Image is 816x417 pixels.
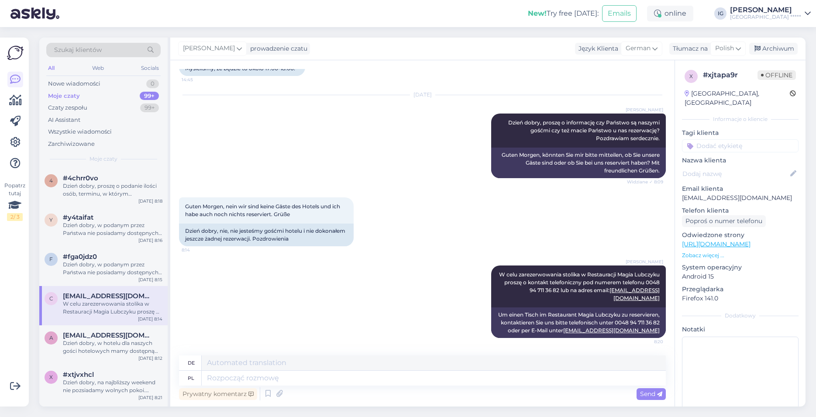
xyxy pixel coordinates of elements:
p: Nazwa klienta [682,156,799,165]
div: Zarchiwizowane [48,140,95,148]
img: Askly Logo [7,45,24,61]
div: [DATE] 8:16 [138,237,162,244]
div: Dzień dobry, na najbliższy weekend nie pozsiadamy wolnych pokoi. Pozdrawiam serdecznie. [63,379,162,394]
div: 2 / 3 [7,213,23,221]
div: de [188,355,195,370]
div: [DATE] 8:15 [138,276,162,283]
b: New! [528,9,547,17]
span: [PERSON_NAME] [626,107,663,113]
span: x [49,374,53,380]
span: Szukaj klientów [54,45,102,55]
span: 8:14 [182,247,214,253]
div: [PERSON_NAME] [730,7,801,14]
div: Dodatkowy [682,312,799,320]
span: [PERSON_NAME] [626,258,663,265]
p: Przeglądarka [682,285,799,294]
p: Android 15 [682,272,799,281]
div: AI Assistant [48,116,80,124]
p: [EMAIL_ADDRESS][DOMAIN_NAME] [682,193,799,203]
div: W celu zarezerwowania stolika w Restauracji Magia Lubczyku proszę o kontakt telefoniczny pod nume... [63,300,162,316]
a: [EMAIL_ADDRESS][DOMAIN_NAME] [563,327,660,334]
input: Dodaj nazwę [682,169,788,179]
span: 8:20 [630,338,663,345]
div: Socials [139,62,161,74]
p: Firefox 141.0 [682,294,799,303]
span: f [49,256,53,262]
div: Poproś o numer telefonu [682,215,766,227]
span: Moje czaty [90,155,117,163]
div: Archiwum [749,43,798,55]
p: System operacyjny [682,263,799,272]
span: German [626,44,651,53]
div: # xjtapa9r [703,70,757,80]
span: a [49,334,53,341]
p: Zobacz więcej ... [682,252,799,259]
div: Popatrz tutaj [7,182,23,221]
input: Dodać etykietę [682,139,799,152]
span: Guten Morgen, nein wir sind keine Gäste des Hotels und ich habe auch noch nichts reserviert. Grüße [185,203,341,217]
div: Nowe wiadomości [48,79,100,88]
div: pl [188,371,194,386]
p: Odwiedzone strony [682,231,799,240]
div: 99+ [140,103,159,112]
span: Dzień dobry, proszę o informację czy Państwo są naszymi gośćmi czy też macie Państwo u nas rezerw... [508,119,661,141]
div: [DATE] 8:21 [138,394,162,401]
div: [DATE] 8:14 [138,316,162,322]
div: Dzień dobry, w podanym przez Państwa nie posiadamy dostępnych pokoi. Pozdrawiam serdecznie. [63,221,162,237]
div: Try free [DATE]: [528,8,599,19]
div: Wszystkie wiadomości [48,128,112,136]
div: Dzień dobry, nie, nie jesteśmy gośćmi hotelu i nie dokonałem jeszcze żadnej rezerwacji. Pozdrowienia [179,224,354,246]
div: Dzień dobry, proszę o podanie ilości osób, terminu, w którym chcielibyście Państwo odwiedzić nasz... [63,182,162,198]
p: Tagi klienta [682,128,799,138]
div: 0 [146,79,159,88]
div: Czaty zespołu [48,103,87,112]
div: All [46,62,56,74]
button: Emails [602,5,637,22]
span: y [49,217,53,223]
p: Telefon klienta [682,206,799,215]
span: #4chrr0vo [63,174,98,182]
div: Moje czaty [48,92,80,100]
div: [GEOGRAPHIC_DATA], [GEOGRAPHIC_DATA] [685,89,790,107]
div: [DATE] 8:12 [138,355,162,362]
div: Informacje o kliencie [682,115,799,123]
div: IG [714,7,726,20]
span: adler2024@wp.pl [63,331,154,339]
div: prowadzenie czatu [247,44,307,53]
div: Um einen Tisch im Restaurant Magia Lubczyku zu reservieren, kontaktieren Sie uns bitte telefonisc... [491,307,666,338]
span: Widziane ✓ 8:09 [627,179,663,185]
span: W celu zarezerwowania stolika w Restauracji Magia Lubczyku proszę o kontakt telefoniczny pod nume... [499,271,661,301]
p: Notatki [682,325,799,334]
a: [URL][DOMAIN_NAME] [682,240,751,248]
div: Web [90,62,106,74]
span: x [689,73,693,79]
div: Dzień dobry, w podanym przez Państwa nie posiadamy dostępnych pokoi. Pozdrawiam serdecznie. [63,261,162,276]
div: Język Klienta [575,44,618,53]
div: Prywatny komentarz [179,388,257,400]
span: 4 [49,177,53,184]
div: online [647,6,693,21]
span: christian-piller@outlook.com [63,292,154,300]
div: 99+ [140,92,159,100]
div: [DATE] 8:18 [138,198,162,204]
span: 14:45 [182,76,214,83]
div: Tłumacz na [669,44,708,53]
span: Send [640,390,662,398]
a: [EMAIL_ADDRESS][DOMAIN_NAME] [609,287,660,301]
div: Dzień dobry, w hotelu dla naszych gości hotelowych mamy dostępną wypożyczalnię rowerów. Proszę o ... [63,339,162,355]
span: #xtjvxhcl [63,371,94,379]
span: Offline [757,70,796,80]
p: Email klienta [682,184,799,193]
div: Guten Morgen, könnten Sie mir bitte mitteilen, ob Sie unsere Gäste sind oder ob Sie bei uns reser... [491,148,666,178]
span: #y4taifat [63,214,93,221]
a: [PERSON_NAME][GEOGRAPHIC_DATA] ***** [730,7,811,21]
span: c [49,295,53,302]
span: Polish [715,44,734,53]
span: [PERSON_NAME] [183,44,235,53]
span: #fga0jdz0 [63,253,97,261]
div: [DATE] [179,91,666,99]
